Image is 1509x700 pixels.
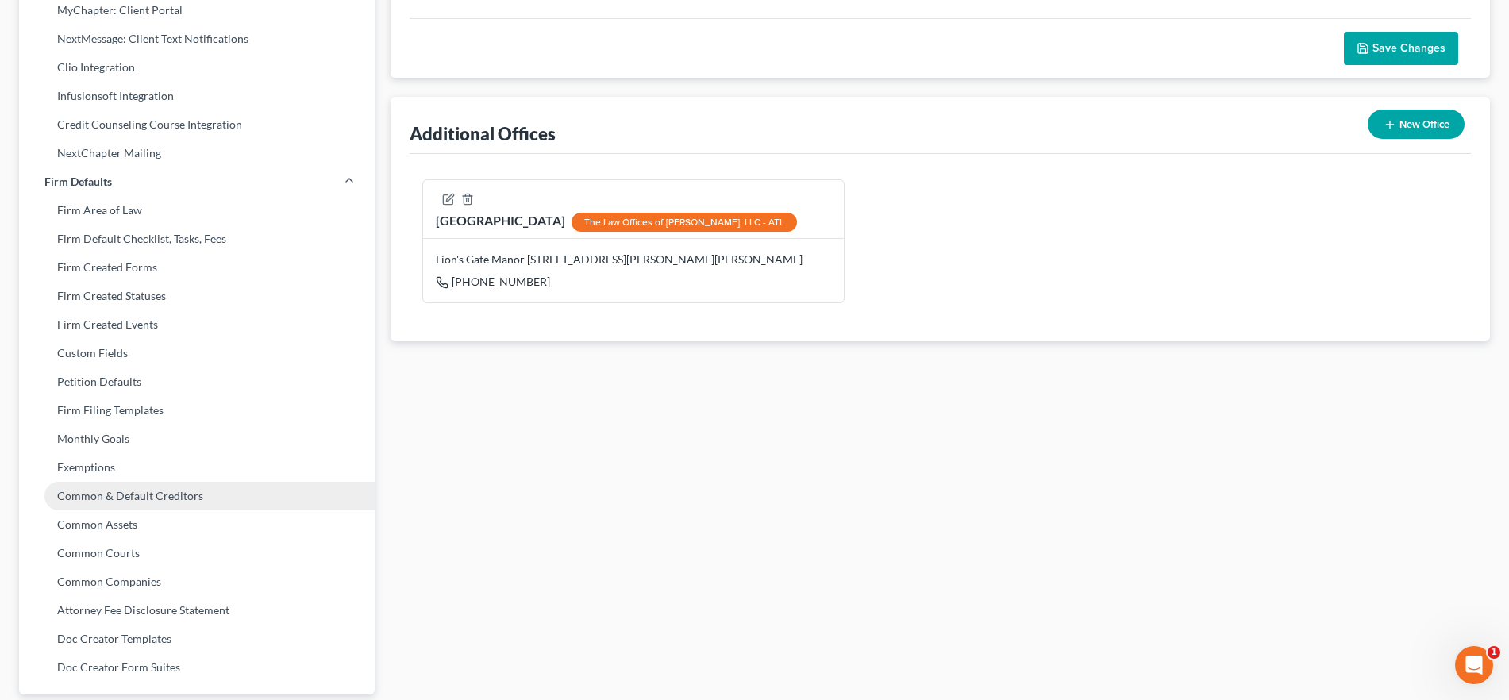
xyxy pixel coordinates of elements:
[410,122,556,145] div: Additional Offices
[19,82,375,110] a: Infusionsoft Integration
[19,453,375,482] a: Exemptions
[19,53,375,82] a: Clio Integration
[19,482,375,510] a: Common & Default Creditors
[19,253,375,282] a: Firm Created Forms
[19,396,375,425] a: Firm Filing Templates
[19,167,375,196] a: Firm Defaults
[19,310,375,339] a: Firm Created Events
[436,212,797,232] div: [GEOGRAPHIC_DATA]
[19,625,375,653] a: Doc Creator Templates
[19,139,375,167] a: NextChapter Mailing
[452,275,550,288] span: [PHONE_NUMBER]
[19,282,375,310] a: Firm Created Statuses
[44,174,112,190] span: Firm Defaults
[19,196,375,225] a: Firm Area of Law
[19,25,375,53] a: NextMessage: Client Text Notifications
[1488,646,1500,659] span: 1
[1455,646,1493,684] iframe: Intercom live chat
[19,567,375,596] a: Common Companies
[1368,110,1465,139] button: New Office
[572,213,797,232] div: The Law Offices of [PERSON_NAME], LLC - ATL
[19,110,375,139] a: Credit Counseling Course Integration
[19,425,375,453] a: Monthly Goals
[1372,41,1445,55] span: Save Changes
[19,225,375,253] a: Firm Default Checklist, Tasks, Fees
[1344,32,1458,65] button: Save Changes
[19,539,375,567] a: Common Courts
[19,339,375,367] a: Custom Fields
[19,510,375,539] a: Common Assets
[19,367,375,396] a: Petition Defaults
[19,596,375,625] a: Attorney Fee Disclosure Statement
[19,653,375,682] a: Doc Creator Form Suites
[436,252,831,267] div: Lion's Gate Manor [STREET_ADDRESS][PERSON_NAME][PERSON_NAME]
